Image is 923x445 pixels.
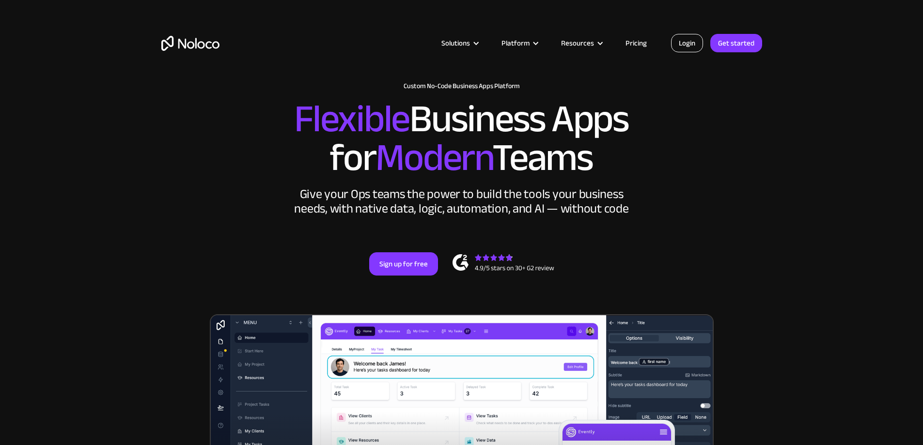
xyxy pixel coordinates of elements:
div: Solutions [441,37,470,49]
a: home [161,36,219,51]
span: Modern [375,122,492,194]
span: Flexible [294,83,409,155]
a: Sign up for free [369,252,438,276]
div: Platform [501,37,530,49]
h2: Business Apps for Teams [161,100,762,177]
div: Resources [561,37,594,49]
div: Platform [489,37,549,49]
a: Pricing [613,37,659,49]
div: Give your Ops teams the power to build the tools your business needs, with native data, logic, au... [292,187,631,216]
div: Solutions [429,37,489,49]
div: Resources [549,37,613,49]
a: Get started [710,34,762,52]
a: Login [671,34,703,52]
